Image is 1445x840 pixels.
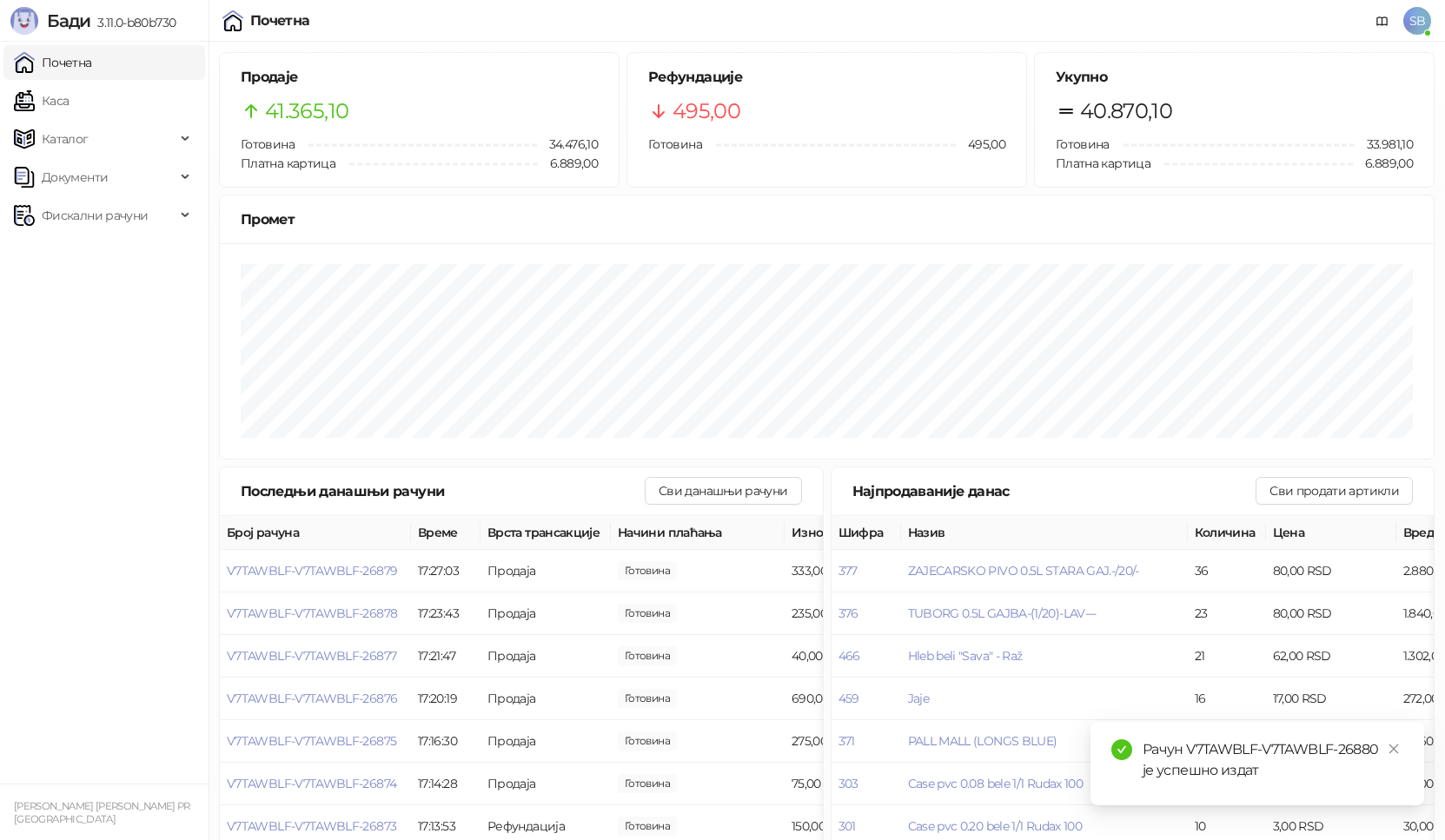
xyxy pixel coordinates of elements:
button: V7TAWBLF-V7TAWBLF-26873 [227,818,396,834]
td: 275,00 RSD [785,720,915,763]
td: Продаја [481,678,611,720]
td: 23 [1188,592,1266,635]
button: Hleb beli "Sava" - Raž [908,648,1023,664]
td: 62,00 RSD [1266,635,1396,678]
button: V7TAWBLF-V7TAWBLF-26878 [227,605,397,621]
td: 80,00 RSD [1266,550,1396,592]
span: 235,00 [618,604,677,623]
a: Почетна [14,45,92,80]
button: V7TAWBLF-V7TAWBLF-26879 [227,563,397,579]
td: Продаја [481,550,611,592]
button: V7TAWBLF-V7TAWBLF-26875 [227,733,396,749]
span: 40.870,10 [1080,95,1172,128]
span: Case pvc 0.08 bele 1/1 Rudax 100 [908,776,1084,791]
span: Платна картица [241,155,335,171]
td: Продаја [481,592,611,635]
div: Почетна [250,14,310,28]
th: Врста трансакције [481,516,611,550]
span: TUBORG 0.5L GAJBA-(1/20)-LAV--- [908,605,1097,621]
span: 41.365,10 [265,95,348,128]
button: 377 [838,563,858,579]
div: Промет [241,208,1413,230]
span: Каталог [42,122,89,156]
span: 275,00 [618,731,677,751]
span: Готовина [648,136,702,152]
a: Close [1384,739,1403,758]
td: 12 [1188,720,1266,763]
button: Сви данашњи рачуни [645,477,801,505]
button: PALL MALL (LONGS BLUE) [908,733,1057,749]
button: ZAJECARSKO PIVO 0.5L STARA GAJ.-/20/- [908,563,1139,579]
span: Документи [42,160,108,195]
span: 75,00 [618,774,677,793]
span: 495,00 [956,135,1005,154]
td: 80,00 RSD [1266,592,1396,635]
div: Рачун V7TAWBLF-V7TAWBLF-26880 је успешно издат [1143,739,1403,781]
span: 333,00 [618,561,677,580]
span: Фискални рачуни [42,198,148,233]
th: Време [411,516,481,550]
a: Каса [14,83,69,118]
th: Назив [901,516,1188,550]
a: Документација [1369,7,1396,35]
span: 3.11.0-b80b730 [90,15,176,30]
td: 40,00 RSD [785,635,915,678]
span: 40,00 [618,646,677,665]
button: Jaje [908,691,929,706]
td: 235,00 RSD [785,592,915,635]
h5: Укупно [1056,67,1413,88]
span: Бади [47,10,90,31]
span: Готовина [1056,136,1110,152]
td: 17:16:30 [411,720,481,763]
button: V7TAWBLF-V7TAWBLF-26876 [227,691,397,706]
img: Logo [10,7,38,35]
span: Case pvc 0.20 bele 1/1 Rudax 100 [908,818,1083,834]
th: Количина [1188,516,1266,550]
div: Најпродаваније данас [852,480,1256,502]
button: 371 [838,733,855,749]
td: Продаја [481,763,611,805]
span: Платна картица [1056,155,1150,171]
td: 36 [1188,550,1266,592]
td: 333,00 RSD [785,550,915,592]
span: 6.889,00 [1353,154,1413,173]
td: 17:21:47 [411,635,481,678]
th: Цена [1266,516,1396,550]
th: Број рачуна [220,516,411,550]
td: 690,00 RSD [785,678,915,720]
td: 17:27:03 [411,550,481,592]
td: 17:20:19 [411,678,481,720]
button: 301 [838,818,856,834]
span: 690,00 [618,689,677,708]
button: 459 [838,691,859,706]
td: 17,00 RSD [1266,678,1396,720]
span: 33.981,10 [1355,135,1413,154]
td: 75,00 RSD [785,763,915,805]
td: 16 [1188,678,1266,720]
span: SB [1403,7,1431,35]
small: [PERSON_NAME] [PERSON_NAME] PR [GEOGRAPHIC_DATA] [14,800,190,825]
th: Шифра [832,516,901,550]
span: Готовина [241,136,295,152]
span: 34.476,10 [537,135,598,154]
button: 376 [838,605,858,621]
th: Начини плаћања [611,516,785,550]
span: V7TAWBLF-V7TAWBLF-26874 [227,776,396,791]
button: 303 [838,776,858,791]
span: check-circle [1111,739,1132,760]
span: 495,00 [673,95,740,128]
span: close [1388,743,1400,755]
button: 466 [838,648,860,664]
td: 17:14:28 [411,763,481,805]
h5: Продаје [241,67,598,88]
button: V7TAWBLF-V7TAWBLF-26877 [227,648,396,664]
td: 21 [1188,635,1266,678]
td: 380,00 RSD [1266,720,1396,763]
